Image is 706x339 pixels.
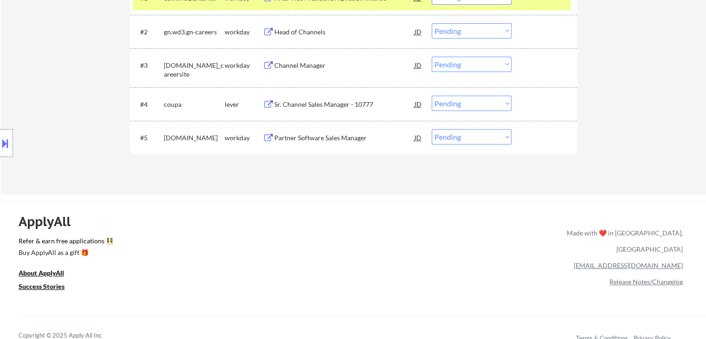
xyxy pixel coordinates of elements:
a: Release Notes/Changelog [609,278,683,286]
div: JD [414,96,423,112]
div: coupa [164,100,225,109]
div: #2 [140,27,156,37]
div: JD [414,57,423,73]
div: workday [225,27,263,37]
div: Channel Manager [274,61,415,70]
div: workday [225,133,263,143]
div: Sr. Channel Sales Manager - 10777 [274,100,415,109]
div: lever [225,100,263,109]
div: Partner Software Sales Manager [274,133,415,143]
div: JD [414,129,423,146]
a: Success Stories [19,281,77,293]
div: gn.wd3.gn-careers [164,27,225,37]
div: Made with ❤️ in [GEOGRAPHIC_DATA], [GEOGRAPHIC_DATA] [563,225,683,257]
div: [DOMAIN_NAME]_careersite [164,61,225,79]
div: Buy ApplyAll as a gift 🎁 [19,249,111,256]
a: Refer & earn free applications 👯‍♀️ [19,238,373,248]
div: Head of Channels [274,27,415,37]
a: About ApplyAll [19,268,77,280]
div: JD [414,23,423,40]
div: workday [225,61,263,70]
a: Buy ApplyAll as a gift 🎁 [19,248,111,259]
u: Success Stories [19,282,65,290]
u: About ApplyAll [19,269,64,277]
a: [EMAIL_ADDRESS][DOMAIN_NAME] [574,261,683,269]
div: [DOMAIN_NAME] [164,133,225,143]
